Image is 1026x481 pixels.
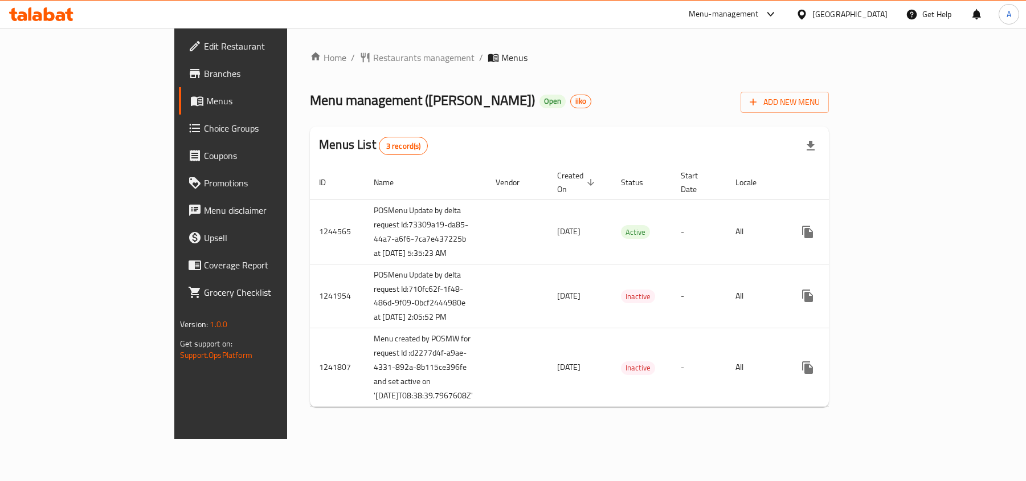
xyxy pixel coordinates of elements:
div: Export file [797,132,824,160]
span: [DATE] [557,224,581,239]
a: Promotions [179,169,346,197]
a: Grocery Checklist [179,279,346,306]
a: Coverage Report [179,251,346,279]
span: iiko [571,96,591,106]
span: Version: [180,317,208,332]
span: Add New Menu [750,95,820,109]
button: Change Status [821,354,849,381]
span: [DATE] [557,360,581,374]
span: Name [374,176,408,189]
td: POSMenu Update by delta request Id:710fc62f-1f48-486d-9f09-0bcf2444980e at [DATE] 2:05:52 PM [365,264,487,328]
span: Start Date [681,169,713,196]
td: All [726,199,785,264]
span: Upsell [204,231,337,244]
span: Menus [501,51,528,64]
span: Active [621,226,650,239]
div: Inactive [621,290,655,303]
span: Get support on: [180,336,232,351]
span: [DATE] [557,288,581,303]
a: Coupons [179,142,346,169]
a: Menus [179,87,346,115]
td: Menu created by POSMW for request Id :d2277d4f-a9ae-4331-892a-8b115ce396fe and set active on '[DA... [365,328,487,407]
span: Menu management ( [PERSON_NAME] ) [310,87,535,113]
td: All [726,264,785,328]
div: [GEOGRAPHIC_DATA] [812,8,888,21]
nav: breadcrumb [310,51,829,64]
span: Vendor [496,176,534,189]
table: enhanced table [310,165,913,407]
div: Inactive [621,361,655,375]
h2: Menus List [319,136,428,155]
span: Menus [206,94,337,108]
button: more [794,218,821,246]
a: Branches [179,60,346,87]
li: / [479,51,483,64]
button: Change Status [821,218,849,246]
a: Edit Restaurant [179,32,346,60]
span: Inactive [621,290,655,303]
div: Open [539,95,566,108]
span: A [1007,8,1011,21]
span: Status [621,176,658,189]
td: - [672,328,726,407]
td: All [726,328,785,407]
span: Grocery Checklist [204,286,337,299]
span: Locale [735,176,771,189]
a: Upsell [179,224,346,251]
div: Total records count [379,137,428,155]
span: Choice Groups [204,121,337,135]
span: Menu disclaimer [204,203,337,217]
a: Menu disclaimer [179,197,346,224]
span: Inactive [621,361,655,374]
td: - [672,264,726,328]
a: Choice Groups [179,115,346,142]
span: Restaurants management [373,51,475,64]
span: Edit Restaurant [204,39,337,53]
button: more [794,282,821,309]
li: / [351,51,355,64]
span: 3 record(s) [379,141,428,152]
span: Open [539,96,566,106]
th: Actions [785,165,913,200]
span: Coverage Report [204,258,337,272]
td: - [672,199,726,264]
a: Restaurants management [359,51,475,64]
button: Add New Menu [741,92,829,113]
td: POSMenu Update by delta request Id:73309a19-da85-44a7-a6f6-7ca7e437225b at [DATE] 5:35:23 AM [365,199,487,264]
button: more [794,354,821,381]
button: Change Status [821,282,849,309]
span: Created On [557,169,598,196]
div: Active [621,225,650,239]
span: Coupons [204,149,337,162]
a: Support.OpsPlatform [180,348,252,362]
span: Branches [204,67,337,80]
span: 1.0.0 [210,317,227,332]
span: Promotions [204,176,337,190]
span: ID [319,176,341,189]
div: Menu-management [689,7,759,21]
